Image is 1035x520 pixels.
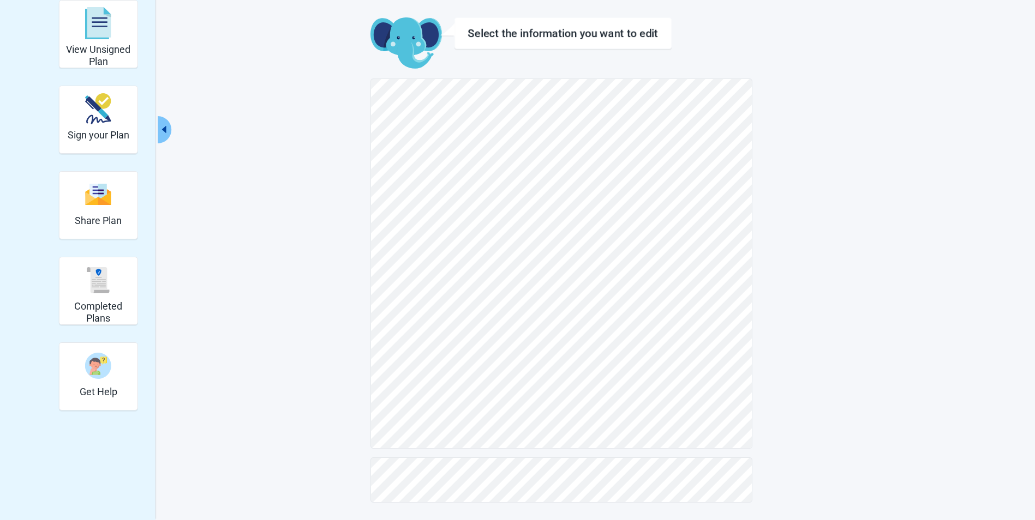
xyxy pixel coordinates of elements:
img: Koda Elephant [370,17,442,70]
div: Sign your Plan [59,86,138,154]
div: Completed Plans [59,257,138,325]
h2: Share Plan [75,215,122,227]
h2: Sign your Plan [68,129,129,141]
div: Select the information you want to edit [469,27,657,40]
h2: Completed Plans [64,300,133,324]
img: svg%3e [85,7,111,40]
button: Collapse menu [158,116,171,143]
div: Share Plan [59,171,138,239]
span: caret-left [159,124,169,135]
h2: Get Help [80,386,117,398]
img: svg%3e [85,267,111,293]
div: Get Help [59,342,138,410]
main: Main content [305,17,818,503]
img: person-question-x68TBcxA.svg [85,353,111,379]
h2: View Unsigned Plan [64,44,133,67]
img: make_plan_official-CpYJDfBD.svg [85,93,111,124]
img: svg%3e [85,183,111,206]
